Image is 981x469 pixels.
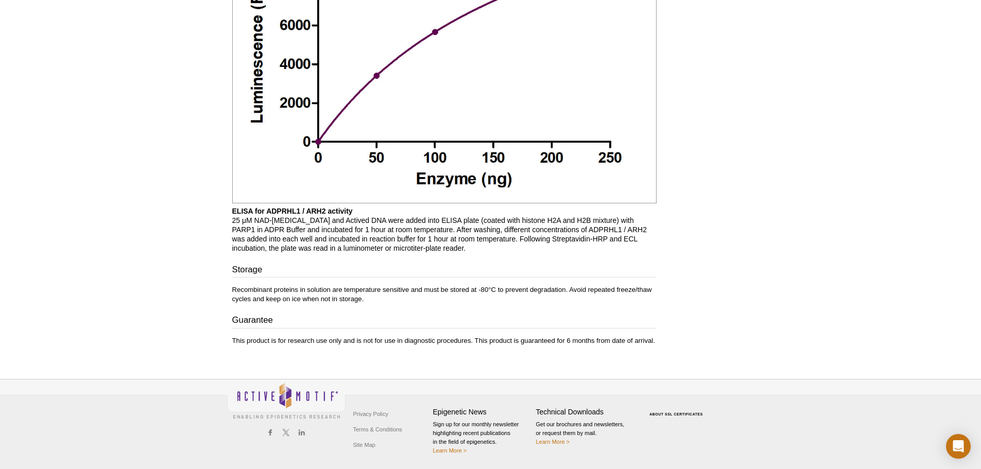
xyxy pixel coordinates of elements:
p: 25 μM NAD-[MEDICAL_DATA] and Actived DNA were added into ELISA plate (coated with histone H2A and... [232,206,657,253]
h4: Epigenetic News [433,408,531,416]
a: Learn More > [536,439,570,445]
h4: Technical Downloads [536,408,634,416]
a: Site Map [351,437,378,453]
div: Open Intercom Messenger [946,434,971,459]
h3: Storage [232,264,657,278]
b: ELISA for ADPRHL1 / ARH2 activity [232,207,353,215]
a: ABOUT SSL CERTIFICATES [649,412,703,416]
h3: Guarantee [232,314,657,328]
a: Privacy Policy [351,406,391,422]
a: Terms & Conditions [351,422,405,437]
p: Sign up for our monthly newsletter highlighting recent publications in the field of epigenetics. [433,420,531,455]
img: Active Motif, [227,379,346,421]
table: Click to Verify - This site chose Symantec SSL for secure e-commerce and confidential communicati... [639,397,716,420]
a: Learn More > [433,447,467,454]
p: This product is for research use only and is not for use in diagnostic procedures. This product i... [232,336,657,345]
p: Recombinant proteins in solution are temperature sensitive and must be stored at -80°C to prevent... [232,285,657,304]
p: Get our brochures and newsletters, or request them by mail. [536,420,634,446]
